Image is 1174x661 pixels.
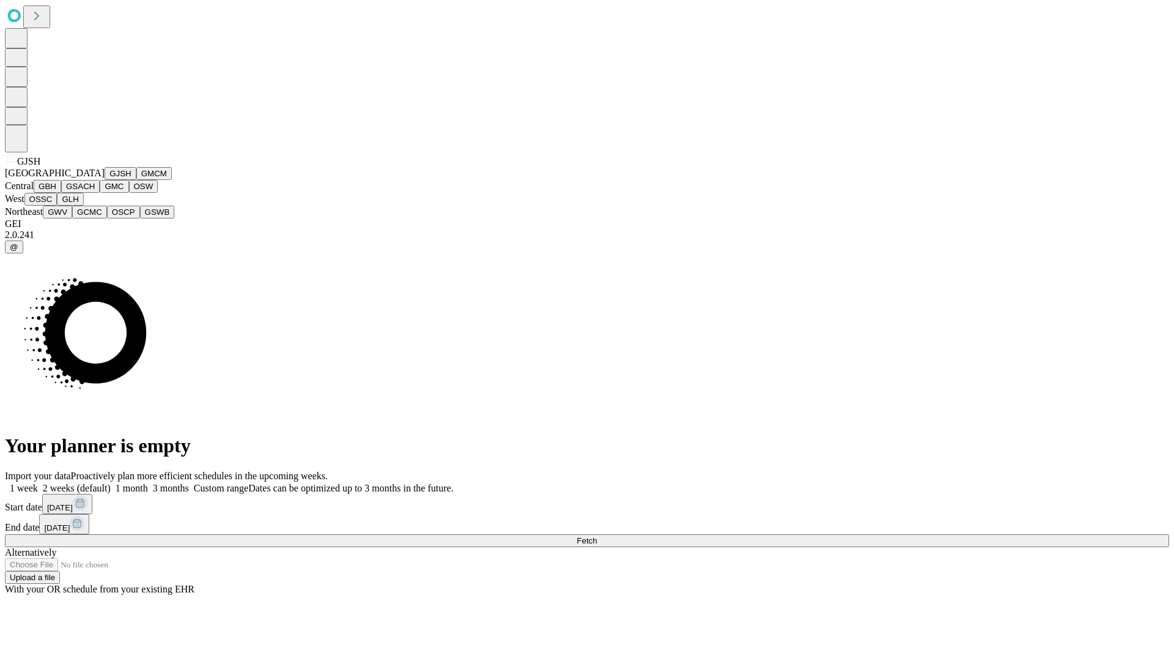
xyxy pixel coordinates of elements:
[34,180,61,193] button: GBH
[105,167,136,180] button: GJSH
[72,206,107,218] button: GCMC
[10,483,38,493] span: 1 week
[5,193,24,204] span: West
[5,435,1169,457] h1: Your planner is empty
[100,180,128,193] button: GMC
[57,193,83,206] button: GLH
[5,534,1169,547] button: Fetch
[116,483,148,493] span: 1 month
[136,167,172,180] button: GMCM
[129,180,158,193] button: OSW
[5,584,194,594] span: With your OR schedule from your existing EHR
[5,547,56,558] span: Alternatively
[5,168,105,178] span: [GEOGRAPHIC_DATA]
[5,218,1169,230] div: GEI
[43,206,72,218] button: GWV
[5,471,71,481] span: Import your data
[5,181,34,191] span: Central
[5,230,1169,241] div: 2.0.241
[10,242,18,252] span: @
[577,536,597,545] span: Fetch
[140,206,175,218] button: GSWB
[107,206,140,218] button: OSCP
[44,523,70,532] span: [DATE]
[5,494,1169,514] div: Start date
[39,514,89,534] button: [DATE]
[17,156,40,166] span: GJSH
[43,483,111,493] span: 2 weeks (default)
[194,483,248,493] span: Custom range
[71,471,328,481] span: Proactively plan more efficient schedules in the upcoming weeks.
[5,241,23,253] button: @
[61,180,100,193] button: GSACH
[5,206,43,217] span: Northeast
[42,494,92,514] button: [DATE]
[5,571,60,584] button: Upload a file
[153,483,189,493] span: 3 months
[5,514,1169,534] div: End date
[248,483,453,493] span: Dates can be optimized up to 3 months in the future.
[24,193,57,206] button: OSSC
[47,503,73,512] span: [DATE]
